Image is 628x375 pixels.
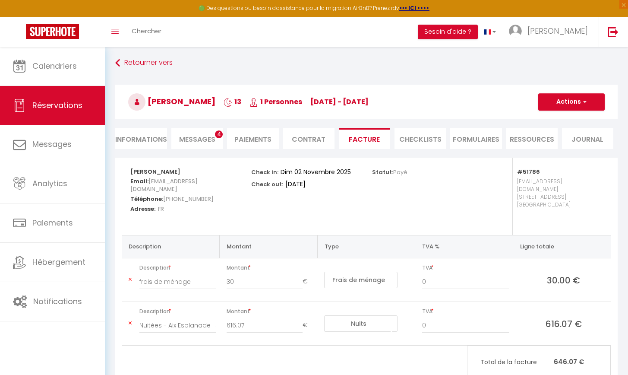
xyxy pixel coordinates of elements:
span: Analytics [32,178,67,189]
p: Statut: [372,166,407,176]
span: Messages [32,139,72,149]
a: Chercher [125,17,168,47]
span: . FR [155,203,164,215]
li: FORMULAIRES [450,128,502,149]
span: 1 Personnes [249,97,302,107]
a: >>> ICI <<<< [399,4,429,12]
span: € [303,318,314,333]
li: Informations [115,128,167,149]
strong: #51786 [517,168,540,176]
p: Check out: [251,178,283,188]
th: TVA % [415,235,513,258]
button: Besoin d'aide ? [418,25,478,39]
span: Payé [393,168,407,176]
span: [PHONE_NUMBER] [163,193,214,205]
span: [PERSON_NAME] [527,25,588,36]
li: Paiements [227,128,278,149]
a: Retourner vers [115,55,618,71]
th: Ligne totale [513,235,611,258]
span: Réservations [32,100,82,111]
button: Actions [538,93,605,111]
span: 13 [224,97,241,107]
strong: Adresse: [130,205,155,213]
li: Contrat [283,128,335,149]
li: Facture [339,128,390,149]
img: ... [509,25,522,38]
img: logout [608,26,619,37]
p: 646.07 € [467,353,610,371]
span: TVA [422,305,509,318]
strong: Téléphone: [130,195,163,203]
span: Montant [227,305,314,318]
span: 616.07 € [520,318,607,330]
li: CHECKLISTS [394,128,446,149]
span: Messages [179,134,215,144]
span: € [303,274,314,289]
th: Type [317,235,415,258]
a: ... [PERSON_NAME] [502,17,599,47]
li: Ressources [506,128,558,149]
span: Total de la facture [480,357,554,367]
span: [EMAIL_ADDRESS][DOMAIN_NAME] [130,175,198,195]
span: TVA [422,262,509,274]
span: Montant [227,262,314,274]
span: Description [139,262,216,274]
th: Description [122,235,220,258]
span: 30.00 € [520,274,607,286]
span: [PERSON_NAME] [128,96,215,107]
strong: Email: [130,177,148,185]
img: Super Booking [26,24,79,39]
th: Montant [220,235,318,258]
span: [DATE] - [DATE] [310,97,369,107]
span: Description [139,305,216,318]
li: Journal [562,128,613,149]
span: Calendriers [32,60,77,71]
span: Chercher [132,26,161,35]
span: 4 [215,130,223,138]
span: Paiements [32,217,73,228]
p: Check in: [251,166,278,176]
p: [EMAIL_ADDRESS][DOMAIN_NAME] [STREET_ADDRESS] [GEOGRAPHIC_DATA] [517,175,602,226]
span: Hébergement [32,257,85,267]
span: Notifications [33,296,82,307]
strong: [PERSON_NAME] [130,168,180,176]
